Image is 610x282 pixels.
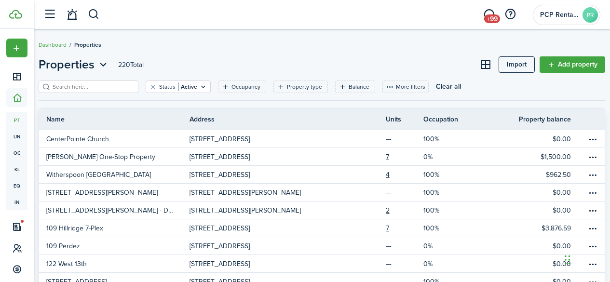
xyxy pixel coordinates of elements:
p: [STREET_ADDRESS] [190,170,250,180]
a: 7 [386,148,423,165]
a: $0.00 [473,201,585,219]
span: Properties [39,56,95,73]
button: Open menu [585,221,600,235]
a: Open menu [585,148,605,165]
p: [STREET_ADDRESS] [190,152,250,162]
button: Open menu [6,39,27,57]
iframe: Chat Widget [562,236,610,282]
a: $1,500.00 [473,148,585,165]
p: 109 Perdez [46,241,80,251]
a: $0.00 [473,130,585,148]
a: 100% [423,166,473,183]
a: Open menu [585,184,605,201]
filter-tag-label: Balance [349,82,369,91]
th: Property balance [519,114,585,124]
th: Units [386,114,423,124]
p: 100% [423,223,439,233]
a: oc [6,145,27,161]
a: 2 [386,201,423,219]
button: Clear filter [149,83,157,91]
a: Open menu [585,130,605,148]
p: [STREET_ADDRESS] [190,241,250,251]
a: Witherspoon [GEOGRAPHIC_DATA] [39,166,190,183]
span: PCP Rental Division [540,12,579,18]
button: Properties [39,56,109,73]
p: 109 Hillridge 7-Plex [46,223,103,233]
a: 0% [423,148,473,165]
a: 100% [423,130,473,148]
filter-tag: Open filter [273,81,328,93]
a: 100% [423,219,473,237]
a: [STREET_ADDRESS] [190,219,340,237]
th: Name [39,114,190,124]
button: Open menu [39,56,109,73]
a: — [386,237,423,255]
a: 109 Hillridge 7-Plex [39,219,190,237]
a: Messaging [480,2,498,27]
a: $0.00 [473,237,585,255]
a: $0.00 [473,255,585,272]
button: Open resource center [502,6,518,23]
button: Search [88,6,100,23]
p: 0% [423,152,433,162]
a: 100% [423,184,473,201]
a: un [6,128,27,145]
p: [STREET_ADDRESS][PERSON_NAME] [46,188,158,198]
a: 7 [386,219,423,237]
input: Search here... [50,82,135,92]
p: [STREET_ADDRESS] [190,134,250,144]
img: TenantCloud [9,10,22,19]
a: pt [6,112,27,128]
a: Dashboard [39,40,67,49]
span: in [6,194,27,210]
a: Open menu [585,201,605,219]
a: kl [6,161,27,177]
a: 100% [423,201,473,219]
p: 100% [423,205,439,215]
a: [STREET_ADDRESS] [190,148,340,165]
a: Import [499,56,535,73]
a: [STREET_ADDRESS] [190,166,340,183]
a: — [386,255,423,272]
a: [STREET_ADDRESS][PERSON_NAME] [39,184,190,201]
div: Drag [565,245,570,274]
button: Open menu [585,167,600,182]
a: [STREET_ADDRESS][PERSON_NAME] [190,184,340,201]
a: [STREET_ADDRESS][PERSON_NAME] [190,201,340,219]
button: More filters [382,81,429,93]
p: 100% [423,188,439,198]
p: 100% [423,170,439,180]
filter-tag-label: Property type [287,82,322,91]
a: 0% [423,255,473,272]
p: [STREET_ADDRESS][PERSON_NAME] [190,205,301,215]
span: eq [6,177,27,194]
filter-tag-label: Status [159,82,176,91]
a: 109 Perdez [39,237,190,255]
filter-tag: Open filter [146,81,211,93]
p: [STREET_ADDRESS][PERSON_NAME] - Duplex [46,205,175,215]
a: $0.00 [473,184,585,201]
a: 4 [386,166,423,183]
th: Occupation [423,114,473,124]
filter-tag: Open filter [335,81,375,93]
button: Open menu [585,203,600,217]
p: CenterPointe Church [46,134,109,144]
button: Open menu [585,149,600,164]
a: CenterPointe Church [39,130,190,148]
a: [STREET_ADDRESS][PERSON_NAME] - Duplex [39,201,190,219]
a: [STREET_ADDRESS] [190,130,340,148]
button: Open menu [585,132,600,146]
filter-tag-value: Active [178,82,197,91]
a: — [386,184,423,201]
a: — [386,130,423,148]
p: 0% [423,241,433,251]
filter-tag: Open filter [218,81,266,93]
p: [STREET_ADDRESS][PERSON_NAME] [190,188,301,198]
